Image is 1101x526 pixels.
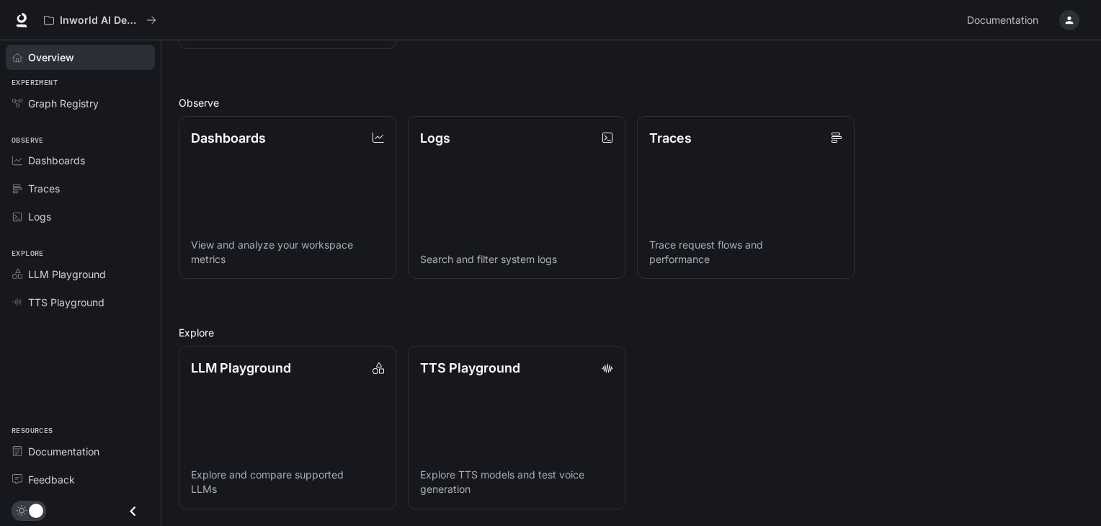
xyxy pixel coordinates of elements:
[29,502,43,518] span: Dark mode toggle
[179,346,396,509] a: LLM PlaygroundExplore and compare supported LLMs
[179,325,1084,340] h2: Explore
[967,12,1038,30] span: Documentation
[408,116,625,280] a: LogsSearch and filter system logs
[191,238,384,267] p: View and analyze your workspace metrics
[28,96,99,111] span: Graph Registry
[60,14,141,27] p: Inworld AI Demos
[408,346,625,509] a: TTS PlaygroundExplore TTS models and test voice generation
[6,439,155,464] a: Documentation
[420,468,613,496] p: Explore TTS models and test voice generation
[961,6,1049,35] a: Documentation
[6,148,155,173] a: Dashboards
[28,209,51,224] span: Logs
[37,6,163,35] button: All workspaces
[28,472,75,487] span: Feedback
[6,45,155,70] a: Overview
[179,116,396,280] a: DashboardsView and analyze your workspace metrics
[117,496,149,526] button: Close drawer
[6,91,155,116] a: Graph Registry
[28,50,74,65] span: Overview
[179,95,1084,110] h2: Observe
[28,153,85,168] span: Dashboards
[191,468,384,496] p: Explore and compare supported LLMs
[420,358,520,378] p: TTS Playground
[6,176,155,201] a: Traces
[191,358,291,378] p: LLM Playground
[6,467,155,492] a: Feedback
[28,444,99,459] span: Documentation
[28,267,106,282] span: LLM Playground
[649,128,692,148] p: Traces
[6,204,155,229] a: Logs
[420,252,613,267] p: Search and filter system logs
[6,262,155,287] a: LLM Playground
[637,116,855,280] a: TracesTrace request flows and performance
[191,128,266,148] p: Dashboards
[6,290,155,315] a: TTS Playground
[649,238,842,267] p: Trace request flows and performance
[420,128,450,148] p: Logs
[28,181,60,196] span: Traces
[28,295,104,310] span: TTS Playground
